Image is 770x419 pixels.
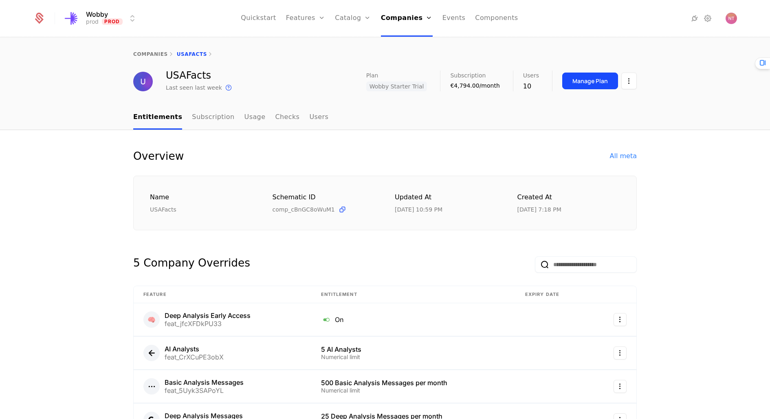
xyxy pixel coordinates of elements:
[133,106,328,130] ul: Choose Sub Page
[614,380,627,393] button: Select action
[102,18,123,25] span: Prod
[86,18,99,26] div: prod
[309,106,328,130] a: Users
[703,13,713,23] a: Settings
[150,205,253,214] div: USAFacts
[165,320,251,327] div: feat_jfcXFDkPU33
[311,286,515,303] th: Entitlement
[395,205,442,214] div: 10/6/25, 10:59 PM
[165,412,243,419] div: Deep Analysis Messages
[275,106,299,130] a: Checks
[726,13,737,24] img: Nathan Tetroashvili
[450,73,486,78] span: Subscription
[614,313,627,326] button: Select action
[150,192,253,203] div: Name
[165,379,244,386] div: Basic Analysis Messages
[143,311,160,328] div: 🧠
[366,82,427,91] span: Wobby Starter Trial
[366,73,378,78] span: Plan
[133,150,184,163] div: Overview
[610,151,637,161] div: All meta
[165,387,244,394] div: feat_5Uyk3SAPoYL
[133,72,153,91] img: USAFacts
[166,84,222,92] div: Last seen last week
[726,13,737,24] button: Open user button
[517,205,561,214] div: 9/10/25, 7:18 PM
[65,9,137,27] button: Select environment
[450,82,499,90] div: €4,794.00/month
[166,71,233,80] div: USAFacts
[133,106,182,130] a: Entitlements
[321,354,506,360] div: Numerical limit
[321,388,506,393] div: Numerical limit
[515,286,591,303] th: Expiry date
[244,106,266,130] a: Usage
[517,192,620,203] div: Created at
[321,379,506,386] div: 500 Basic Analysis Messages per month
[321,346,506,353] div: 5 AI Analysts
[165,346,224,352] div: AI Analysts
[572,77,608,85] div: Manage Plan
[165,354,224,360] div: feat_CrXCuPE3obX
[523,82,539,91] div: 10
[321,314,506,325] div: On
[621,73,637,89] button: Select action
[165,312,251,319] div: Deep Analysis Early Access
[614,346,627,359] button: Select action
[62,9,82,28] img: Wobby
[523,73,539,78] span: Users
[134,286,311,303] th: Feature
[273,192,376,202] div: Schematic ID
[690,13,700,23] a: Integrations
[395,192,498,203] div: Updated at
[133,256,250,273] div: 5 Company Overrides
[86,11,108,18] span: Wobby
[273,205,335,214] span: comp_cBnGC8oWuM1
[192,106,234,130] a: Subscription
[562,73,618,89] button: Manage Plan
[133,51,168,57] a: companies
[133,106,637,130] nav: Main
